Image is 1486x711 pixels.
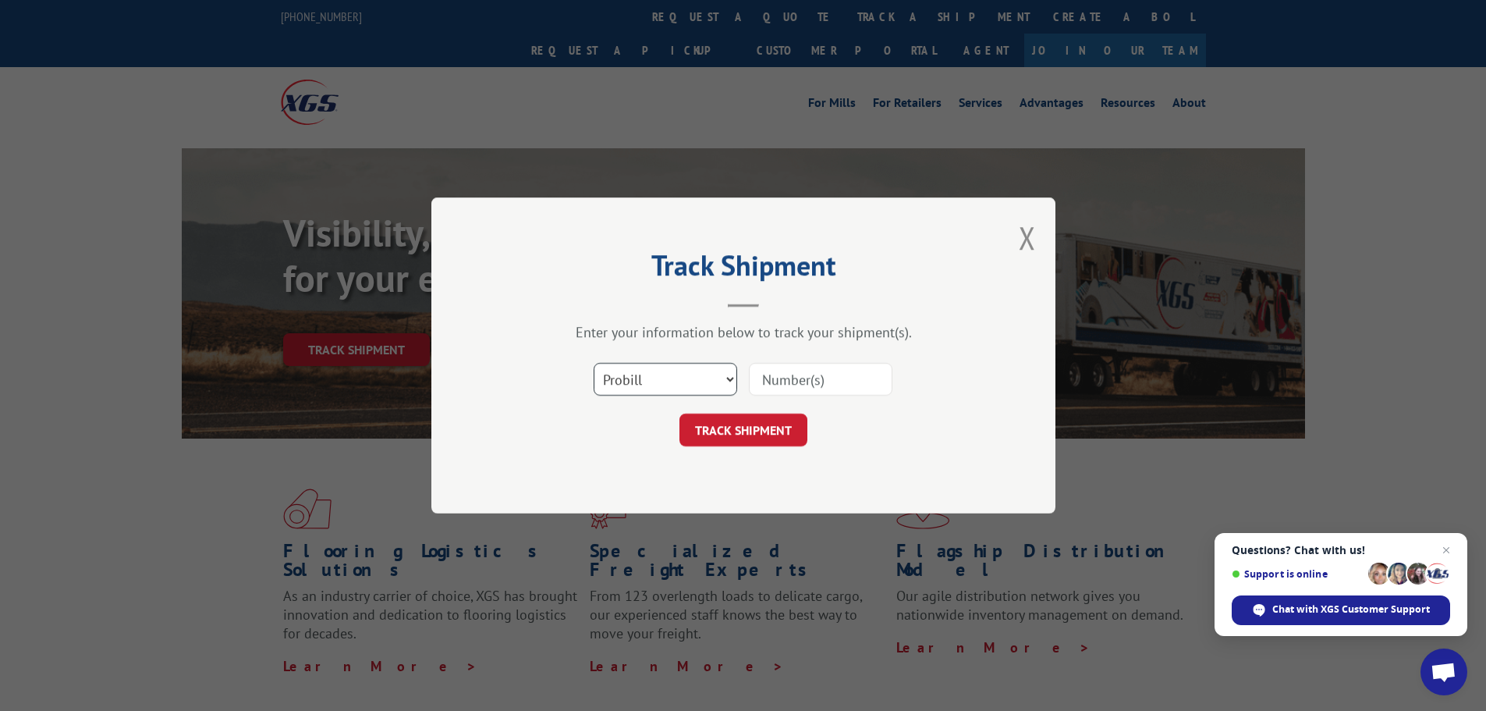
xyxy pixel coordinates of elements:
[749,363,892,396] input: Number(s)
[679,414,807,446] button: TRACK SHIPMENT
[1420,649,1467,695] div: Open chat
[1232,568,1363,580] span: Support is online
[1272,603,1430,617] span: Chat with XGS Customer Support
[1232,595,1450,625] div: Chat with XGS Customer Support
[1437,541,1456,560] span: Close chat
[509,323,977,341] div: Enter your information below to track your shipment(s).
[1232,544,1450,556] span: Questions? Chat with us!
[509,254,977,284] h2: Track Shipment
[1019,217,1036,258] button: Close modal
